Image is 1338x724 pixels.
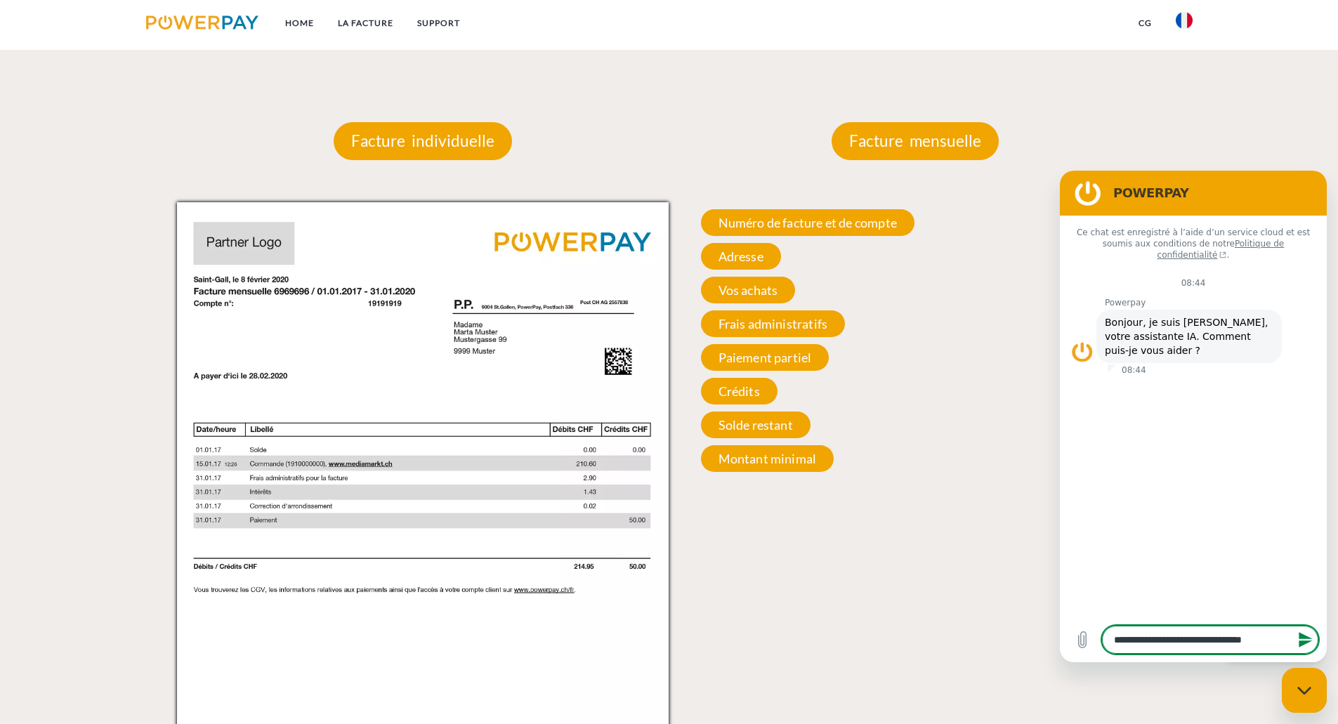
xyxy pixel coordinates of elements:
[1176,12,1193,29] img: fr
[701,277,796,303] span: Vos achats
[326,11,405,36] a: LA FACTURE
[701,209,914,236] span: Numéro de facture et de compte
[1282,668,1327,713] iframe: Bouton de lancement de la fenêtre de messagerie, conversation en cours
[701,310,846,337] span: Frais administratifs
[701,412,811,438] span: Solde restant
[405,11,472,36] a: Support
[334,122,512,160] p: Facture individuelle
[832,122,999,160] p: Facture mensuelle
[701,445,834,472] span: Montant minimal
[146,15,259,29] img: logo-powerpay.svg
[701,344,829,371] span: Paiement partiel
[701,378,778,404] span: Crédits
[1060,171,1327,662] iframe: Fenêtre de messagerie
[1127,11,1164,36] a: CG
[701,243,781,270] span: Adresse
[273,11,326,36] a: Home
